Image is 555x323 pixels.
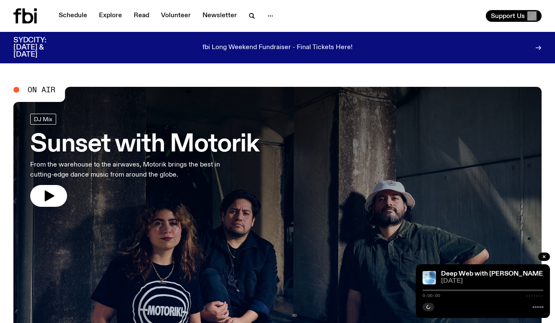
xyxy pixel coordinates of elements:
[129,10,154,22] a: Read
[486,10,542,22] button: Support Us
[34,116,52,122] span: DJ Mix
[441,278,543,284] span: [DATE]
[30,133,259,156] h3: Sunset with Motorik
[491,12,525,20] span: Support Us
[54,10,92,22] a: Schedule
[94,10,127,22] a: Explore
[13,37,67,58] h3: SYDCITY: [DATE] & [DATE]
[441,271,545,277] a: Deep Web with [PERSON_NAME]
[202,44,353,52] p: fbi Long Weekend Fundraiser - Final Tickets Here!
[30,160,245,180] p: From the warehouse to the airwaves, Motorik brings the best in cutting-edge dance music from arou...
[526,294,543,298] span: -:--:--
[423,294,440,298] span: 0:00:00
[30,114,259,207] a: Sunset with MotorikFrom the warehouse to the airwaves, Motorik brings the best in cutting-edge da...
[197,10,242,22] a: Newsletter
[30,114,56,125] a: DJ Mix
[28,86,55,94] span: On Air
[156,10,196,22] a: Volunteer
